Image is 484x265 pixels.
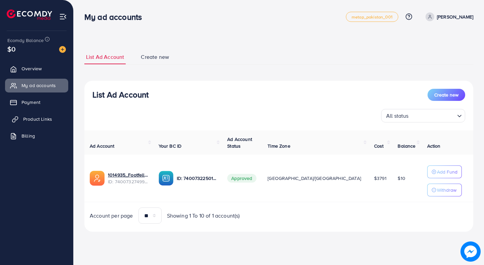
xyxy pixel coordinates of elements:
[59,46,66,53] img: image
[5,96,68,109] a: Payment
[22,99,40,106] span: Payment
[346,12,398,22] a: metap_pakistan_001
[460,241,481,262] img: image
[90,212,133,220] span: Account per page
[159,143,182,149] span: Your BC ID
[159,171,173,186] img: ic-ba-acc.ded83a64.svg
[374,175,387,182] span: $3791
[22,132,35,139] span: Billing
[227,174,256,183] span: Approved
[268,175,361,182] span: [GEOGRAPHIC_DATA]/[GEOGRAPHIC_DATA]
[90,143,115,149] span: Ad Account
[5,129,68,143] a: Billing
[5,79,68,92] a: My ad accounts
[5,112,68,126] a: Product Links
[227,136,252,149] span: Ad Account Status
[374,143,384,149] span: Cost
[434,91,458,98] span: Create new
[437,186,456,194] p: Withdraw
[398,175,405,182] span: $10
[427,143,441,149] span: Action
[22,82,56,89] span: My ad accounts
[7,9,52,20] img: logo
[177,174,217,182] p: ID: 7400732250150567952
[423,12,473,21] a: [PERSON_NAME]
[428,89,465,101] button: Create new
[437,168,457,176] p: Add Fund
[437,13,473,21] p: [PERSON_NAME]
[22,65,42,72] span: Overview
[141,53,169,61] span: Create new
[352,15,393,19] span: metap_pakistan_001
[108,172,148,185] div: <span class='underline'>1014935_Footfellow_1723117377587</span></br>7400732749935558672
[381,109,465,122] div: Search for option
[268,143,290,149] span: Time Zone
[92,90,149,100] h3: List Ad Account
[108,178,148,185] span: ID: 7400732749935558672
[7,37,44,44] span: Ecomdy Balance
[5,62,68,75] a: Overview
[7,44,15,54] span: $0
[398,143,415,149] span: Balance
[90,171,105,186] img: ic-ads-acc.e4c84228.svg
[108,172,148,178] a: 1014935_Footfellow_1723117377587
[59,13,67,21] img: menu
[385,111,410,121] span: All status
[411,110,454,121] input: Search for option
[167,212,240,220] span: Showing 1 To 10 of 1 account(s)
[86,53,124,61] span: List Ad Account
[84,12,147,22] h3: My ad accounts
[427,184,462,196] button: Withdraw
[23,116,52,122] span: Product Links
[427,165,462,178] button: Add Fund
